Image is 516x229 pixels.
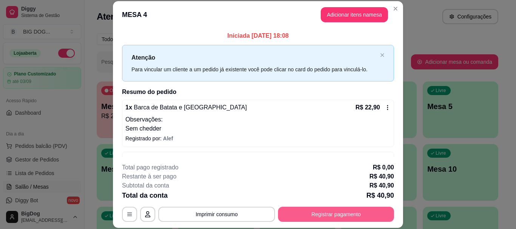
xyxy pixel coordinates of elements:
[373,163,394,172] p: R$ 0,00
[369,172,394,181] p: R$ 40,90
[131,65,377,74] div: Para vincular um cliente a um pedido já existente você pode clicar no card do pedido para vinculá...
[131,53,377,62] p: Atenção
[163,135,173,141] span: Alef
[125,124,391,133] p: Sem chedder
[321,7,388,22] button: Adicionar itens namesa
[122,31,394,40] p: Iniciada [DATE] 18:08
[355,103,380,112] p: R$ 22,90
[132,156,230,163] span: Refrigerantes - Coca-Cola Zero lata
[122,172,176,181] p: Restante à ser pago
[122,163,178,172] p: Total pago registrado
[158,207,275,222] button: Imprimir consumo
[278,207,394,222] button: Registrar pagamento
[380,53,385,58] button: close
[355,155,380,164] p: R$ 13,00
[132,104,247,111] span: Barca de Batata e [GEOGRAPHIC_DATA]
[389,3,402,15] button: Close
[380,53,385,57] span: close
[122,88,394,97] h2: Resumo do pedido
[366,190,394,201] p: R$ 40,90
[113,1,403,28] header: MESA 4
[125,103,247,112] p: 1 x
[125,155,230,164] p: 2 x
[122,181,169,190] p: Subtotal da conta
[122,190,168,201] p: Total da conta
[125,135,391,142] p: Registrado por:
[369,181,394,190] p: R$ 40,90
[125,115,391,124] p: Observações:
